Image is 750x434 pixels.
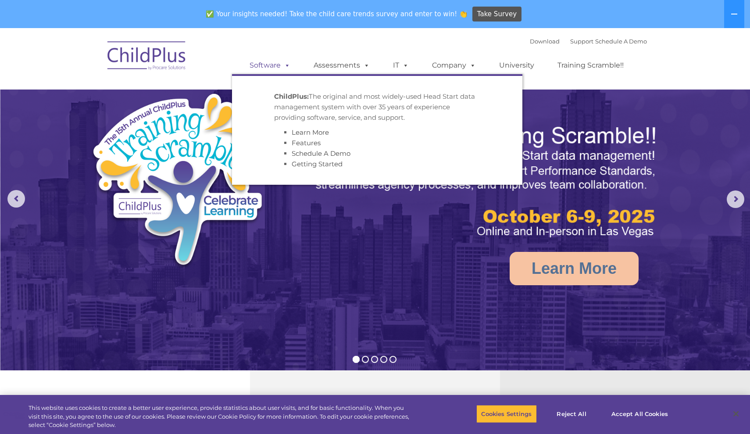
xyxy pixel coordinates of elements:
[122,94,159,100] span: Phone number
[203,6,471,23] span: ✅ Your insights needed! Take the child care trends survey and enter to win! 👏
[570,38,593,45] a: Support
[510,252,639,285] a: Learn More
[384,57,418,74] a: IT
[595,38,647,45] a: Schedule A Demo
[544,405,599,423] button: Reject All
[122,58,149,65] span: Last name
[292,128,329,136] a: Learn More
[472,7,522,22] a: Take Survey
[103,35,191,79] img: ChildPlus by Procare Solutions
[530,38,560,45] a: Download
[241,57,299,74] a: Software
[607,405,673,423] button: Accept All Cookies
[490,57,543,74] a: University
[292,139,321,147] a: Features
[274,92,309,100] strong: ChildPlus:
[726,404,746,423] button: Close
[530,38,647,45] font: |
[476,405,536,423] button: Cookies Settings
[549,57,632,74] a: Training Scramble!!
[29,404,413,430] div: This website uses cookies to create a better user experience, provide statistics about user visit...
[305,57,379,74] a: Assessments
[274,91,480,123] p: The original and most widely-used Head Start data management system with over 35 years of experie...
[477,7,517,22] span: Take Survey
[292,160,343,168] a: Getting Started
[292,149,350,158] a: Schedule A Demo
[423,57,485,74] a: Company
